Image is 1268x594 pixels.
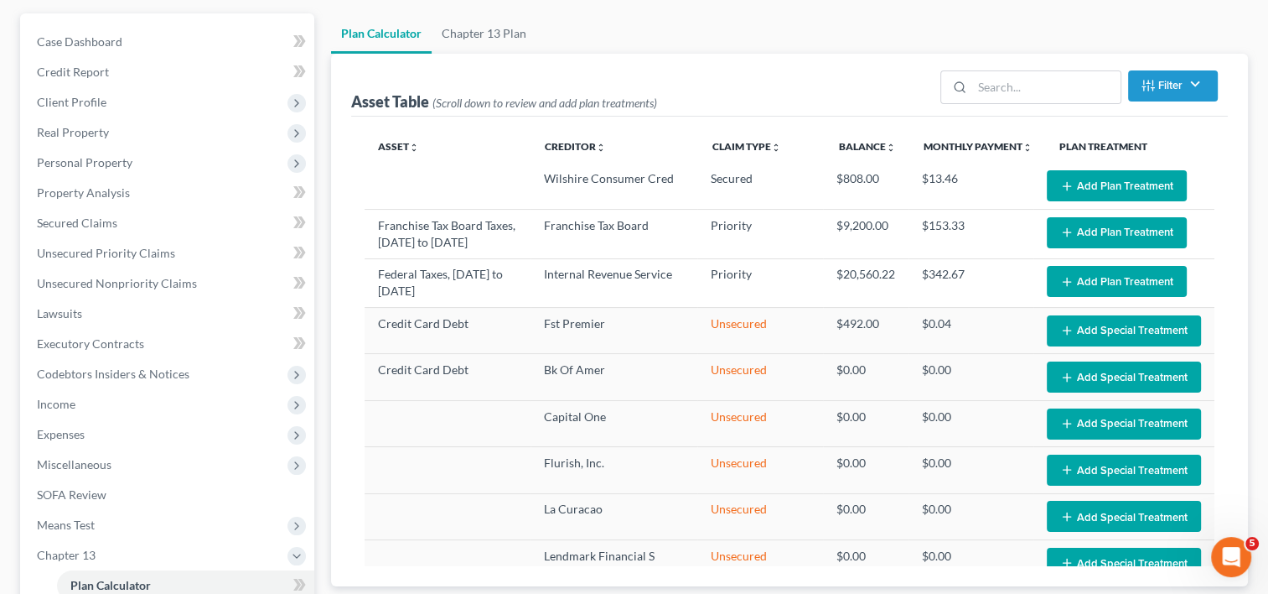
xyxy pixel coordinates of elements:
td: Unsecured [697,447,823,493]
span: Personal Property [37,155,132,169]
td: $13.46 [908,164,1033,210]
td: Priority [697,210,823,258]
td: Fst Premier [530,308,697,354]
a: Credit Report [23,57,314,87]
td: $9,200.00 [823,210,908,258]
td: $0.00 [823,540,908,586]
a: SOFA Review [23,480,314,510]
a: Claim Typeunfold_more [712,140,781,153]
input: Search... [972,71,1120,103]
span: Unsecured Priority Claims [37,246,175,260]
td: Internal Revenue Service [530,258,697,307]
td: Unsecured [697,354,823,400]
td: Credit Card Debt [365,308,530,354]
button: Add Special Treatment [1047,548,1201,579]
div: Asset Table [351,91,657,112]
td: $0.04 [908,308,1033,354]
button: Add Special Treatment [1047,409,1201,440]
span: Plan Calculator [70,578,151,592]
a: Assetunfold_more [378,140,419,153]
td: $0.00 [908,447,1033,493]
td: $0.00 [908,400,1033,446]
i: unfold_more [409,143,419,153]
span: Client Profile [37,95,106,109]
td: Credit Card Debt [365,354,530,400]
button: Add Plan Treatment [1047,266,1187,297]
td: Unsecured [697,308,823,354]
td: $808.00 [823,164,908,210]
span: Miscellaneous [37,457,111,472]
td: Bk Of Amer [530,354,697,400]
span: Unsecured Nonpriority Claims [37,276,197,290]
td: $153.33 [908,210,1033,258]
iframe: Intercom live chat [1211,537,1251,577]
a: Lawsuits [23,299,314,329]
td: Capital One [530,400,697,446]
a: Secured Claims [23,208,314,238]
button: Add Plan Treatment [1047,170,1187,201]
td: $0.00 [823,400,908,446]
i: unfold_more [886,143,896,153]
span: Property Analysis [37,185,130,200]
td: Priority [697,258,823,307]
td: Lendmark Financial S [530,540,697,586]
i: unfold_more [1022,143,1033,153]
a: Creditorunfold_more [545,140,606,153]
span: Chapter 13 [37,548,96,562]
th: Plan Treatment [1046,130,1214,164]
a: Unsecured Priority Claims [23,238,314,268]
td: $0.00 [908,540,1033,586]
td: $0.00 [823,354,908,400]
td: $0.00 [823,447,908,493]
td: Secured [697,164,823,210]
button: Add Plan Treatment [1047,217,1187,248]
td: Franchise Tax Board [530,210,697,258]
span: Means Test [37,518,95,532]
td: $342.67 [908,258,1033,307]
td: Franchise Tax Board Taxes, [DATE] to [DATE] [365,210,530,258]
a: Unsecured Nonpriority Claims [23,268,314,299]
a: Property Analysis [23,178,314,208]
span: Case Dashboard [37,34,122,49]
button: Add Special Treatment [1047,362,1201,393]
i: unfold_more [596,143,606,153]
a: Case Dashboard [23,27,314,57]
span: Expenses [37,427,85,441]
span: Lawsuits [37,306,82,320]
button: Filter [1128,70,1218,102]
a: Chapter 13 Plan [432,13,536,54]
td: Unsecured [697,400,823,446]
td: Flurish, Inc. [530,447,697,493]
span: (Scroll down to review and add plan treatments) [432,96,657,110]
span: Credit Report [37,65,109,79]
td: $0.00 [823,493,908,539]
span: Executory Contracts [37,336,144,351]
td: Federal Taxes, [DATE] to [DATE] [365,258,530,307]
td: $20,560.22 [823,258,908,307]
span: 5 [1245,537,1259,550]
a: Monthly Paymentunfold_more [924,140,1033,153]
button: Add Special Treatment [1047,315,1201,346]
a: Executory Contracts [23,329,314,359]
a: Plan Calculator [331,13,432,54]
span: Codebtors Insiders & Notices [37,367,189,381]
td: Unsecured [697,540,823,586]
td: Wilshire Consumer Cred [530,164,697,210]
td: $492.00 [823,308,908,354]
td: $0.00 [908,354,1033,400]
span: Income [37,397,75,411]
button: Add Special Treatment [1047,455,1201,486]
td: Unsecured [697,493,823,539]
span: Secured Claims [37,216,117,230]
span: Real Property [37,125,109,139]
td: $0.00 [908,493,1033,539]
i: unfold_more [771,143,781,153]
a: Balanceunfold_more [839,140,896,153]
button: Add Special Treatment [1047,501,1201,532]
td: La Curacao [530,493,697,539]
span: SOFA Review [37,487,106,502]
